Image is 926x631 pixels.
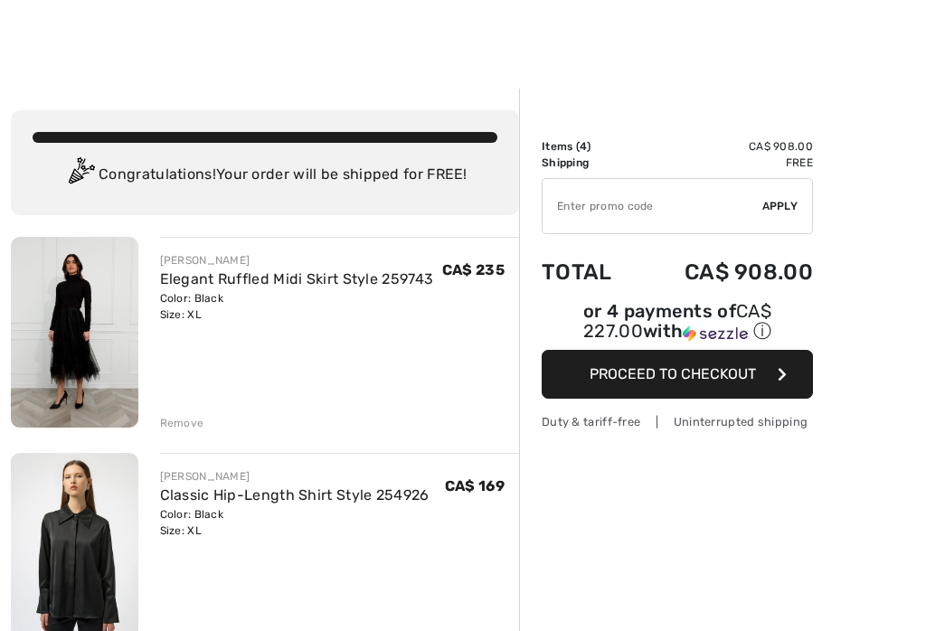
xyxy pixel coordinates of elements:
[542,413,813,430] div: Duty & tariff-free | Uninterrupted shipping
[542,303,813,350] div: or 4 payments ofCA$ 227.00withSezzle Click to learn more about Sezzle
[160,252,434,268] div: [PERSON_NAME]
[33,157,497,193] div: Congratulations! Your order will be shipped for FREE!
[160,506,430,539] div: Color: Black Size: XL
[762,198,798,214] span: Apply
[542,241,638,303] td: Total
[543,179,762,233] input: Promo code
[638,138,813,155] td: CA$ 908.00
[62,157,99,193] img: Congratulation2.svg
[542,350,813,399] button: Proceed to Checkout
[442,261,505,278] span: CA$ 235
[683,325,748,342] img: Sezzle
[160,270,434,287] a: Elegant Ruffled Midi Skirt Style 259743
[638,155,813,171] td: Free
[542,303,813,344] div: or 4 payments of with
[583,300,771,342] span: CA$ 227.00
[542,138,638,155] td: Items ( )
[590,365,756,382] span: Proceed to Checkout
[160,415,204,431] div: Remove
[445,477,505,494] span: CA$ 169
[11,237,138,428] img: Elegant Ruffled Midi Skirt Style 259743
[160,468,430,485] div: [PERSON_NAME]
[542,155,638,171] td: Shipping
[160,290,434,323] div: Color: Black Size: XL
[160,486,430,504] a: Classic Hip-Length Shirt Style 254926
[580,140,587,153] span: 4
[638,241,813,303] td: CA$ 908.00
